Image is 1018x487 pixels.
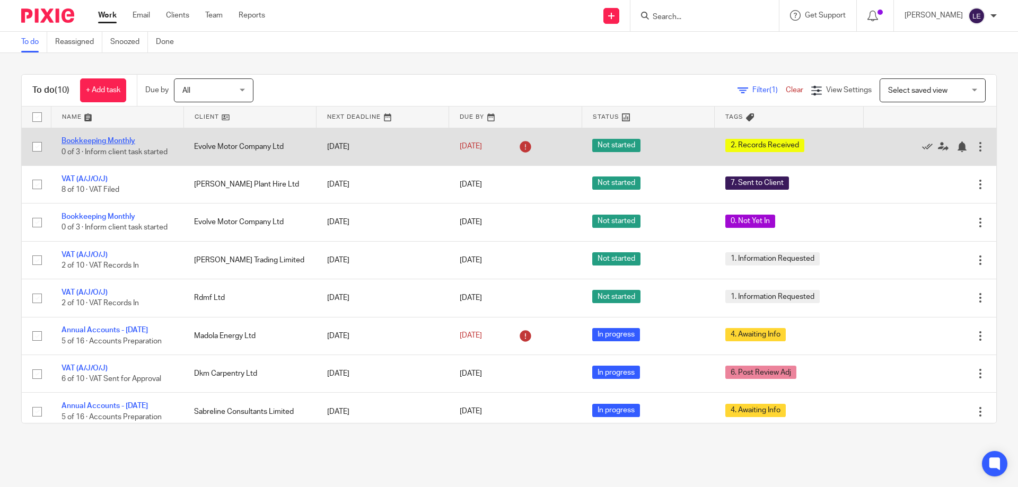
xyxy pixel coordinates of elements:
[183,241,316,279] td: [PERSON_NAME] Trading Limited
[752,86,786,94] span: Filter
[145,85,169,95] p: Due by
[725,139,804,152] span: 2. Records Received
[592,404,640,417] span: In progress
[968,7,985,24] img: svg%3E
[786,86,803,94] a: Clear
[62,338,162,345] span: 5 of 16 · Accounts Preparation
[183,317,316,355] td: Madola Energy Ltd
[317,128,449,165] td: [DATE]
[460,294,482,302] span: [DATE]
[725,215,775,228] span: 0. Not Yet In
[460,408,482,415] span: [DATE]
[460,218,482,226] span: [DATE]
[62,300,139,307] span: 2 of 10 · VAT Records In
[725,114,743,120] span: Tags
[62,186,119,193] span: 8 of 10 · VAT Filed
[21,32,47,52] a: To do
[592,290,640,303] span: Not started
[460,181,482,188] span: [DATE]
[62,251,108,259] a: VAT (A/J/O/J)
[55,86,69,94] span: (10)
[55,32,102,52] a: Reassigned
[725,404,786,417] span: 4. Awaiting Info
[98,10,117,21] a: Work
[62,413,162,421] span: 5 of 16 · Accounts Preparation
[62,213,135,220] a: Bookkeeping Monthly
[592,215,640,228] span: Not started
[62,148,168,156] span: 0 of 3 · Inform client task started
[592,139,640,152] span: Not started
[183,279,316,317] td: Rdmf Ltd
[62,326,148,334] a: Annual Accounts - [DATE]
[826,86,872,94] span: View Settings
[460,332,482,340] span: [DATE]
[725,176,789,190] span: 7. Sent to Client
[317,165,449,203] td: [DATE]
[239,10,265,21] a: Reports
[592,366,640,379] span: In progress
[62,262,139,269] span: 2 of 10 · VAT Records In
[317,203,449,241] td: [DATE]
[183,165,316,203] td: [PERSON_NAME] Plant Hire Ltd
[80,78,126,102] a: + Add task
[460,143,482,150] span: [DATE]
[592,328,640,341] span: In progress
[62,137,135,145] a: Bookkeeping Monthly
[888,87,947,94] span: Select saved view
[183,203,316,241] td: Evolve Motor Company Ltd
[725,252,820,265] span: 1. Information Requested
[317,317,449,355] td: [DATE]
[922,141,938,152] a: Mark as done
[725,366,796,379] span: 6. Post Review Adj
[62,375,161,383] span: 6 of 10 · VAT Sent for Approval
[769,86,778,94] span: (1)
[182,87,190,94] span: All
[592,252,640,265] span: Not started
[317,355,449,393] td: [DATE]
[317,241,449,279] td: [DATE]
[62,175,108,183] a: VAT (A/J/O/J)
[183,393,316,430] td: Sabreline Consultants Limited
[205,10,223,21] a: Team
[183,355,316,393] td: Dkm Carpentry Ltd
[317,393,449,430] td: [DATE]
[652,13,747,22] input: Search
[725,328,786,341] span: 4. Awaiting Info
[460,370,482,377] span: [DATE]
[460,256,482,264] span: [DATE]
[156,32,182,52] a: Done
[166,10,189,21] a: Clients
[62,402,148,410] a: Annual Accounts - [DATE]
[133,10,150,21] a: Email
[110,32,148,52] a: Snoozed
[905,10,963,21] p: [PERSON_NAME]
[62,289,108,296] a: VAT (A/J/O/J)
[317,279,449,317] td: [DATE]
[592,176,640,190] span: Not started
[62,365,108,372] a: VAT (A/J/O/J)
[725,290,820,303] span: 1. Information Requested
[32,85,69,96] h1: To do
[21,8,74,23] img: Pixie
[805,12,846,19] span: Get Support
[183,128,316,165] td: Evolve Motor Company Ltd
[62,224,168,232] span: 0 of 3 · Inform client task started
